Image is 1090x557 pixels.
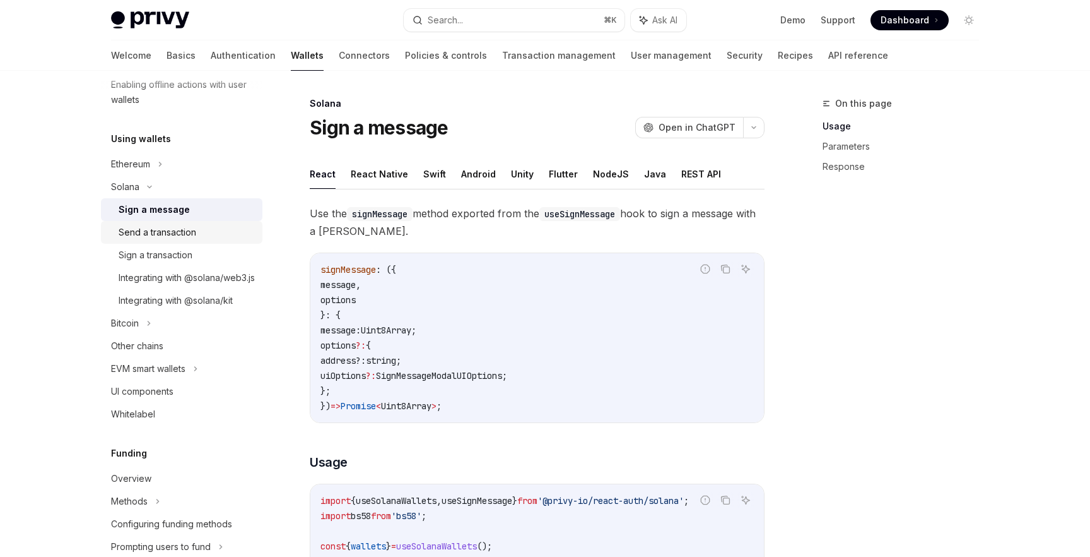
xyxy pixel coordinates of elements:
div: Ethereum [111,157,150,172]
span: Promise [341,400,376,412]
button: Toggle dark mode [959,10,979,30]
a: Transaction management [502,40,616,71]
a: Whitelabel [101,403,262,426]
a: Wallets [291,40,324,71]
button: Java [644,159,666,189]
a: Sign a transaction [101,244,262,267]
span: }: { [320,309,341,321]
span: Usage [310,453,348,471]
button: NodeJS [593,159,629,189]
button: Flutter [549,159,578,189]
div: Whitelabel [111,407,155,422]
a: Integrating with @solana/kit [101,289,262,312]
a: Authentication [211,40,276,71]
span: { [351,495,356,506]
div: Overview [111,471,151,486]
a: Security [727,40,763,71]
span: { [366,340,371,351]
button: React Native [351,159,408,189]
div: Sign a transaction [119,248,192,263]
h5: Using wallets [111,131,171,147]
a: UI components [101,380,262,403]
button: REST API [681,159,721,189]
span: useSolanaWallets [356,495,437,506]
span: Ask AI [652,14,677,27]
a: Other chains [101,335,262,357]
button: Swift [423,159,446,189]
span: options [320,340,356,351]
span: 'bs58' [391,510,421,522]
span: Dashboard [881,14,929,27]
a: Recipes [778,40,813,71]
a: Policies & controls [405,40,487,71]
span: { [346,541,351,552]
span: ; [421,510,426,522]
button: Unity [511,159,534,189]
span: ; [502,370,507,381]
div: Sign a message [119,202,190,217]
img: light logo [111,11,189,29]
a: Welcome [111,40,151,71]
span: On this page [835,96,892,111]
span: } [386,541,391,552]
button: Search...⌘K [404,9,624,32]
span: ⌘ K [604,15,617,25]
a: Response [823,157,989,177]
span: const [320,541,346,552]
div: EVM smart wallets [111,361,185,376]
span: } [512,495,517,506]
div: Enabling offline actions with user wallets [111,77,255,107]
button: Copy the contents from the code block [717,261,734,277]
button: React [310,159,336,189]
h1: Sign a message [310,116,448,139]
button: Android [461,159,496,189]
span: (); [477,541,492,552]
a: Dashboard [870,10,949,30]
span: , [356,279,361,290]
button: Open in ChatGPT [635,117,743,138]
span: < [376,400,381,412]
code: useSignMessage [539,207,620,221]
button: Ask AI [631,9,686,32]
div: Send a transaction [119,225,196,240]
a: Demo [780,14,806,27]
div: UI components [111,384,173,399]
a: Integrating with @solana/web3.js [101,267,262,289]
a: Support [821,14,855,27]
span: Use the method exported from the hook to sign a message with a [PERSON_NAME]. [310,205,765,240]
div: Solana [310,97,765,110]
span: Open in ChatGPT [659,121,735,134]
span: }) [320,400,331,412]
span: address? [320,355,361,366]
span: message: [320,325,361,336]
div: Configuring funding methods [111,517,232,532]
div: Bitcoin [111,316,139,331]
span: SignMessageModalUIOptions [376,370,502,381]
button: Report incorrect code [697,261,713,277]
h5: Funding [111,446,147,461]
div: Search... [428,13,463,28]
button: Report incorrect code [697,492,713,508]
a: Sign a message [101,198,262,221]
div: Integrating with @solana/kit [119,293,233,308]
span: string [366,355,396,366]
a: Basics [167,40,196,71]
span: import [320,495,351,506]
span: ; [396,355,401,366]
span: : ({ [376,264,396,275]
span: ; [437,400,442,412]
a: Overview [101,467,262,490]
span: , [437,495,442,506]
button: Ask AI [737,492,754,508]
span: Uint8Array [361,325,411,336]
a: User management [631,40,712,71]
span: uiOptions [320,370,366,381]
span: ?: [356,340,366,351]
div: Prompting users to fund [111,539,211,554]
span: }; [320,385,331,397]
code: signMessage [347,207,413,221]
a: API reference [828,40,888,71]
span: options [320,294,356,306]
span: from [371,510,391,522]
div: Other chains [111,338,163,354]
